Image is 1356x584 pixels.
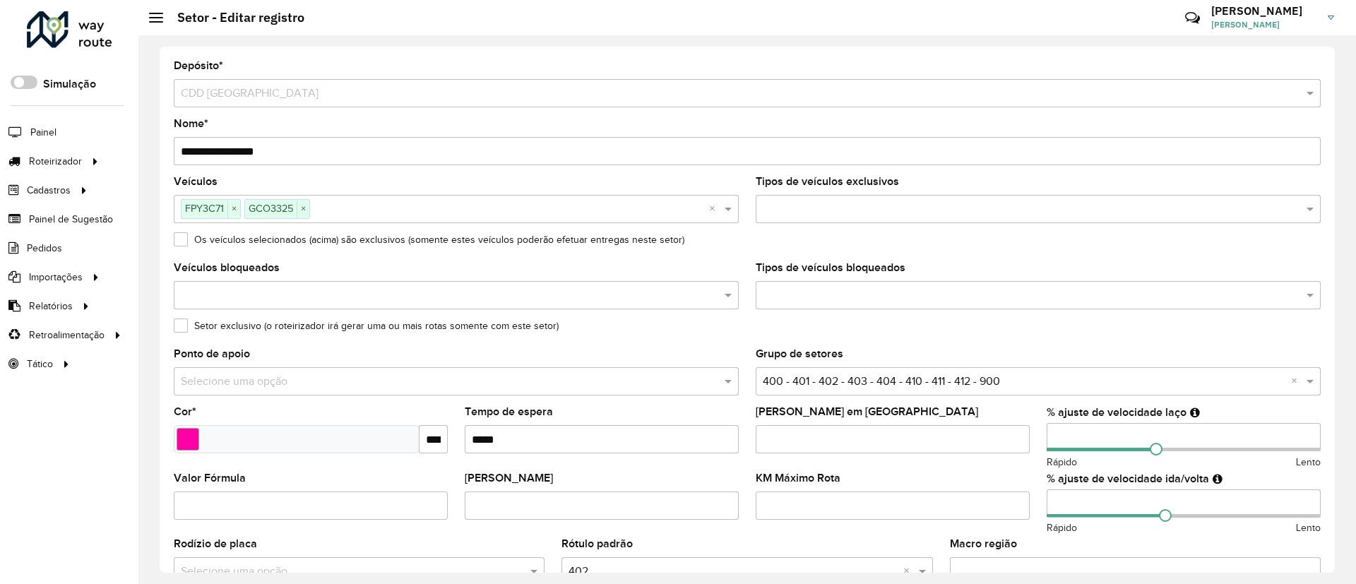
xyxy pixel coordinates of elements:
label: % ajuste de velocidade ida/volta [1047,470,1209,487]
em: Ajuste de velocidade do veículo entre a saída do depósito até o primeiro cliente e a saída do últ... [1213,473,1223,484]
label: Depósito [174,57,223,74]
label: [PERSON_NAME] [465,470,553,487]
label: [PERSON_NAME] em [GEOGRAPHIC_DATA] [756,403,978,420]
span: Clear all [903,563,915,580]
label: Setor exclusivo (o roteirizador irá gerar uma ou mais rotas somente com este setor) [174,318,559,333]
span: × [227,201,240,217]
label: Nome [174,115,208,132]
span: Lento [1296,455,1321,470]
label: Veículos [174,173,218,190]
h2: Setor - Editar registro [163,10,304,25]
label: Simulação [43,76,96,93]
span: Lento [1296,520,1321,535]
label: Macro região [950,535,1017,552]
span: [PERSON_NAME] [1211,18,1317,31]
span: Importações [29,270,83,285]
span: Painel de Sugestão [29,212,113,227]
span: Painel [30,125,56,140]
label: Veículos bloqueados [174,259,280,276]
label: Cor [174,403,196,420]
label: Tipos de veículos exclusivos [756,173,899,190]
label: Os veículos selecionados (acima) são exclusivos (somente estes veículos poderão efetuar entregas ... [174,232,684,247]
span: Pedidos [27,241,62,256]
label: Tempo de espera [465,403,553,420]
span: Relatórios [29,299,73,314]
label: Valor Fórmula [174,470,246,487]
label: Rodízio de placa [174,535,257,552]
span: Clear all [709,201,721,217]
label: KM Máximo Rota [756,470,840,487]
span: Clear all [1291,373,1303,390]
h3: [PERSON_NAME] [1211,4,1317,18]
span: FPY3C71 [182,200,227,217]
label: % ajuste de velocidade laço [1047,404,1186,421]
span: Rápido [1047,455,1077,470]
label: Ponto de apoio [174,345,250,362]
label: Rótulo padrão [561,535,633,552]
label: Grupo de setores [756,345,843,362]
input: Select a color [177,428,199,451]
span: Rápido [1047,520,1077,535]
a: Contato Rápido [1177,3,1208,33]
em: Ajuste de velocidade do veículo entre clientes [1190,407,1200,418]
span: Roteirizador [29,154,82,169]
span: Tático [27,357,53,371]
span: × [297,201,309,217]
label: Tipos de veículos bloqueados [756,259,905,276]
span: Retroalimentação [29,328,105,342]
span: Cadastros [27,183,71,198]
span: GCO3325 [245,200,297,217]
